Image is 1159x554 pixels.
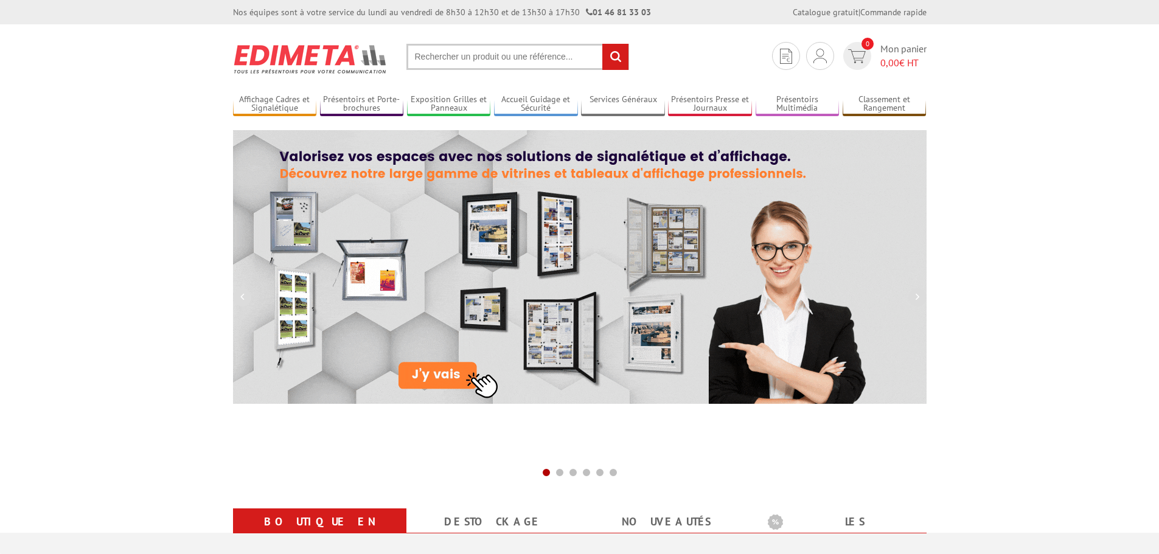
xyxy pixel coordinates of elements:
[880,56,927,70] span: € HT
[793,6,927,18] div: |
[586,7,651,18] strong: 01 46 81 33 03
[861,38,874,50] span: 0
[768,511,920,535] b: Les promotions
[860,7,927,18] a: Commande rapide
[581,94,665,114] a: Services Généraux
[602,44,628,70] input: rechercher
[813,49,827,63] img: devis rapide
[407,94,491,114] a: Exposition Grilles et Panneaux
[320,94,404,114] a: Présentoirs et Porte-brochures
[594,511,739,533] a: nouveautés
[793,7,858,18] a: Catalogue gratuit
[840,42,927,70] a: devis rapide 0 Mon panier 0,00€ HT
[756,94,840,114] a: Présentoirs Multimédia
[406,44,629,70] input: Rechercher un produit ou une référence...
[421,511,565,533] a: Destockage
[494,94,578,114] a: Accueil Guidage et Sécurité
[880,57,899,69] span: 0,00
[780,49,792,64] img: devis rapide
[233,94,317,114] a: Affichage Cadres et Signalétique
[843,94,927,114] a: Classement et Rangement
[848,49,866,63] img: devis rapide
[880,42,927,70] span: Mon panier
[233,36,388,81] img: Présentoir, panneau, stand - Edimeta - PLV, affichage, mobilier bureau, entreprise
[668,94,752,114] a: Présentoirs Presse et Journaux
[233,6,651,18] div: Nos équipes sont à votre service du lundi au vendredi de 8h30 à 12h30 et de 13h30 à 17h30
